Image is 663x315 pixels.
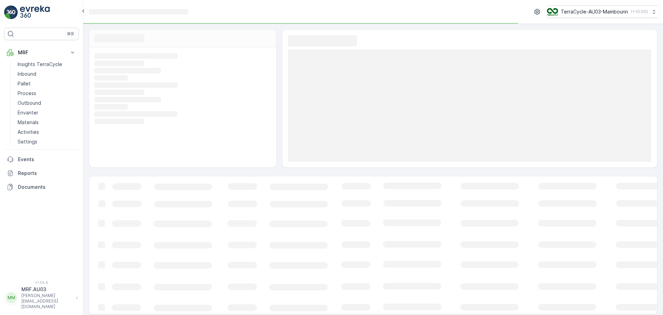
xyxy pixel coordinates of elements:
[18,49,65,56] p: MRF
[18,184,76,191] p: Documents
[4,280,79,285] span: v 1.50.4
[6,292,17,303] div: MM
[18,100,41,106] p: Outbound
[20,6,50,19] img: logo_light-DOdMpM7g.png
[18,138,37,145] p: Settings
[18,71,36,77] p: Inbound
[18,90,36,97] p: Process
[4,286,79,309] button: MMMRF.AU03[PERSON_NAME][EMAIL_ADDRESS][DOMAIN_NAME]
[15,79,79,89] a: Pallet
[15,98,79,108] a: Outbound
[67,31,74,37] p: ⌘B
[561,8,628,15] p: TerraCycle-AU03-Mambourin
[18,129,39,136] p: Activities
[15,59,79,69] a: Insights TerraCycle
[547,6,657,18] button: TerraCycle-AU03-Mambourin(+10:00)
[4,180,79,194] a: Documents
[15,69,79,79] a: Inbound
[4,152,79,166] a: Events
[18,80,31,87] p: Pallet
[18,119,39,126] p: Materials
[21,286,73,293] p: MRF.AU03
[18,170,76,177] p: Reports
[18,61,62,68] p: Insights TerraCycle
[4,166,79,180] a: Reports
[21,293,73,309] p: [PERSON_NAME][EMAIL_ADDRESS][DOMAIN_NAME]
[18,109,38,116] p: Envanter
[18,156,76,163] p: Events
[15,108,79,118] a: Envanter
[15,137,79,147] a: Settings
[547,8,558,16] img: image_D6FFc8H.png
[15,89,79,98] a: Process
[4,6,18,19] img: logo
[15,118,79,127] a: Materials
[4,46,79,59] button: MRF
[15,127,79,137] a: Activities
[631,9,648,15] p: ( +10:00 )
